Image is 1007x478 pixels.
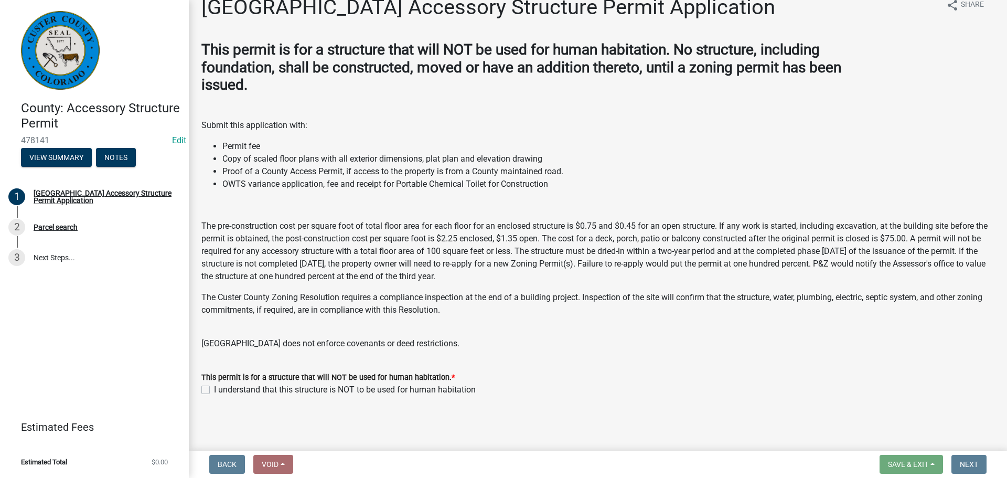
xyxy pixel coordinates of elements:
strong: foundation, shall be constructed, moved or have an addition thereto, until a zoning permit has been [201,59,841,76]
div: Parcel search [34,224,78,231]
span: Next [960,460,978,469]
div: 1 [8,188,25,205]
button: Next [951,455,987,474]
div: 3 [8,249,25,266]
label: This permit is for a structure that will NOT be used for human habitation. [201,374,455,381]
p: The Custer County Zoning Resolution requires a compliance inspection at the end of a building pro... [201,291,994,316]
p: The pre-construction cost per square foot of total floor area for each floor for an enclosed stru... [201,220,994,283]
wm-modal-confirm: Edit Application Number [172,135,186,145]
button: View Summary [21,148,92,167]
span: Back [218,460,237,469]
strong: This permit is for a structure that will NOT be used for human habitation. No structure, including [201,41,820,58]
span: Void [262,460,278,469]
p: Submit this application with: [201,119,994,132]
img: Custer County, Colorado [21,11,100,90]
h4: County: Accessory Structure Permit [21,101,180,131]
label: I understand that this structure is NOT to be used for human habitation [214,384,476,396]
a: Edit [172,135,186,145]
strong: issued. [201,76,248,93]
li: Permit fee [222,140,994,153]
li: OWTS variance application, fee and receipt for Portable Chemical Toilet for Construction [222,178,994,190]
span: Save & Exit [888,460,928,469]
button: Back [209,455,245,474]
p: [GEOGRAPHIC_DATA] does not enforce covenants or deed restrictions. [201,325,994,350]
a: Estimated Fees [8,417,172,438]
li: Copy of scaled floor plans with all exterior dimensions, plat plan and elevation drawing [222,153,994,165]
span: 478141 [21,135,168,145]
span: $0.00 [152,459,168,465]
li: Proof of a County Access Permit, if access to the property is from a County maintained road. [222,165,994,178]
button: Notes [96,148,136,167]
div: [GEOGRAPHIC_DATA] Accessory Structure Permit Application [34,189,172,204]
wm-modal-confirm: Notes [96,154,136,162]
button: Save & Exit [880,455,943,474]
button: Void [253,455,293,474]
div: 2 [8,219,25,236]
span: Estimated Total [21,459,67,465]
wm-modal-confirm: Summary [21,154,92,162]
